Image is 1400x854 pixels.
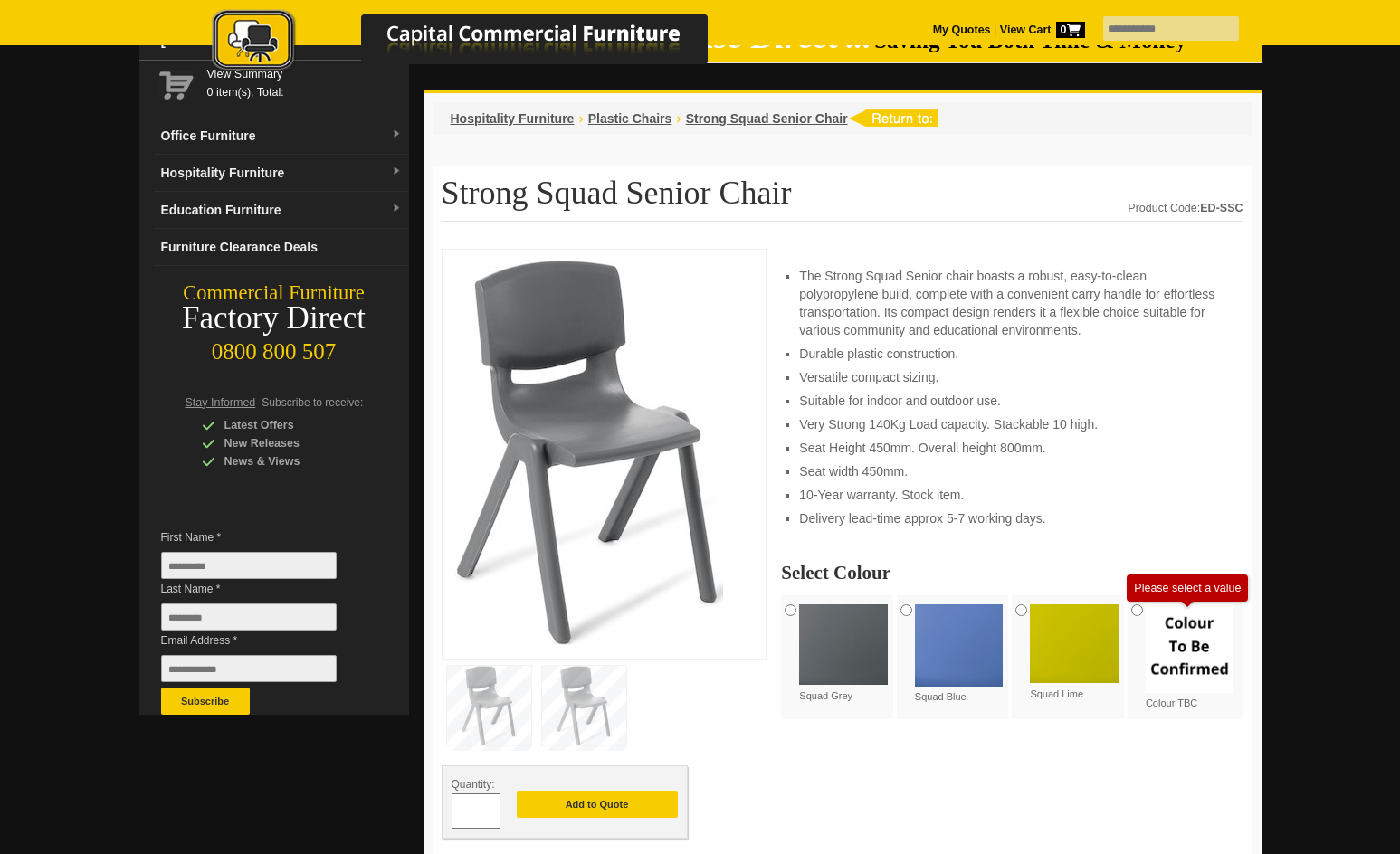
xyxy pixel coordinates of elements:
img: Capital Commercial Furniture Logo [162,9,795,75]
a: Education Furnituredropdown [154,192,409,229]
li: Very Strong 140Kg Load capacity. Stackable 10 high. [799,415,1224,433]
img: Squad Blue [915,604,1004,687]
h1: Strong Squad Senior Chair [442,176,1243,222]
a: Plastic Chairs [588,111,672,126]
img: Colour TBC [1146,604,1234,693]
div: Factory Direct [139,306,409,331]
strong: ED-SSC [1200,202,1243,214]
span: Stay Informed [186,396,256,409]
label: Squad Lime [1030,604,1119,701]
img: Strong Squad Senior Chair [452,259,723,645]
a: Furniture Clearance Deals [154,229,409,266]
a: Hospitality Furniture [451,111,575,126]
label: Colour TBC [1146,604,1234,710]
span: Quantity: [452,778,495,791]
a: My Quotes [933,24,991,36]
li: › [676,109,681,128]
strong: View Cart [1000,24,1085,36]
div: New Releases [202,434,374,452]
button: Add to Quote [517,791,678,818]
h2: Select Colour [781,564,1243,582]
img: return to [848,109,938,127]
button: Subscribe [161,688,250,715]
img: Squad Lime [1030,604,1119,683]
input: First Name * [161,552,337,579]
span: Subscribe to receive: [262,396,363,409]
div: Please select a value [1134,582,1241,594]
div: Product Code: [1128,199,1243,217]
a: Office Furnituredropdown [154,118,409,155]
li: Versatile compact sizing. [799,368,1224,386]
img: dropdown [391,129,402,140]
li: Seat width 450mm. [799,462,1224,480]
img: dropdown [391,166,402,177]
div: 0800 800 507 [139,330,409,365]
a: View Cart0 [996,24,1084,36]
label: Squad Grey [799,604,888,703]
span: First Name * [161,528,364,546]
div: Commercial Furniture [139,280,409,306]
a: Hospitality Furnituredropdown [154,155,409,192]
a: Capital Commercial Furniture Logo [162,9,795,81]
li: 10-Year warranty. Stock item. [799,486,1224,504]
span: Last Name * [161,580,364,598]
input: Email Address * [161,655,337,682]
img: Squad Grey [799,604,888,685]
li: The Strong Squad Senior chair boasts a robust, easy-to-clean polypropylene build, complete with a... [799,267,1224,339]
li: Delivery lead-time approx 5-7 working days. [799,509,1224,527]
span: Email Address * [161,631,364,650]
img: dropdown [391,204,402,214]
li: Durable plastic construction. [799,345,1224,363]
span: 0 [1056,22,1085,38]
input: Last Name * [161,603,337,631]
li: Suitable for indoor and outdoor use. [799,392,1224,410]
div: News & Views [202,452,374,470]
label: Squad Blue [915,604,1004,705]
li: Seat Height 450mm. Overall height 800mm. [799,439,1224,457]
li: › [578,109,583,128]
a: Strong Squad Senior Chair [686,111,848,126]
div: Latest Offers [202,416,374,434]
